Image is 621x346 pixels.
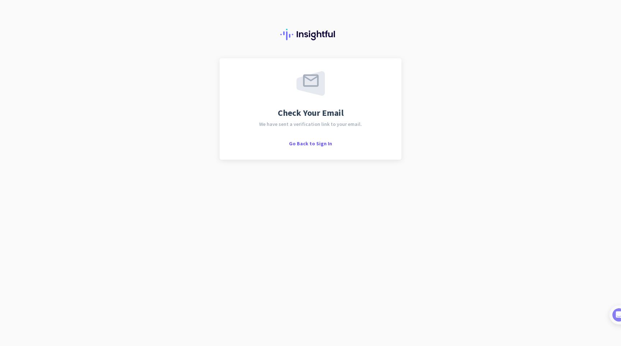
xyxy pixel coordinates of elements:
span: We have sent a verification link to your email. [259,122,362,127]
img: email-sent [296,71,325,96]
span: Go Back to Sign In [289,140,332,147]
span: Check Your Email [278,109,344,117]
img: Insightful [280,29,341,40]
